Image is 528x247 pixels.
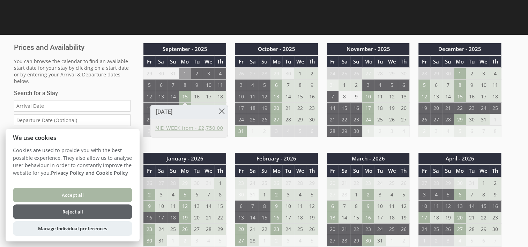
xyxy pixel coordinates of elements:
[235,43,318,55] th: October - 2025
[306,91,318,102] td: 16
[247,68,259,80] td: 27
[386,189,398,200] td: 4
[430,68,442,80] td: 29
[167,68,179,80] td: 31
[327,43,410,55] th: November - 2025
[386,79,398,91] td: 5
[362,114,374,125] td: 24
[454,102,466,114] td: 22
[454,189,466,200] td: 6
[418,43,501,55] th: December - 2025
[191,91,203,102] td: 16
[430,177,442,189] td: 28
[339,55,350,68] th: Sa
[454,114,466,125] td: 29
[350,102,362,114] td: 16
[179,102,191,114] td: 22
[235,91,247,102] td: 10
[143,91,155,102] td: 12
[362,68,374,80] td: 27
[235,189,247,200] td: 30
[214,165,226,177] th: Th
[294,102,306,114] td: 22
[466,79,478,91] td: 9
[306,68,318,80] td: 2
[490,114,501,125] td: 1
[155,68,167,80] td: 30
[350,79,362,91] td: 2
[442,55,454,68] th: Su
[247,189,259,200] td: 31
[143,125,155,137] td: 3
[51,170,128,176] a: Privacy Policy and Cookie Policy
[386,91,398,102] td: 12
[339,91,350,102] td: 8
[143,55,155,68] th: Fr
[143,189,155,200] td: 2
[179,177,191,189] td: 29
[418,165,430,177] th: Fr
[339,165,350,177] th: Sa
[478,91,490,102] td: 17
[13,221,132,236] button: Manage Individual preferences
[306,114,318,125] td: 30
[282,125,294,137] td: 4
[167,102,179,114] td: 21
[167,165,179,177] th: Su
[214,79,226,91] td: 11
[179,68,191,80] td: 1
[14,58,131,84] p: You can browse the calendar to find an available start date for your stay by clicking on a start ...
[430,165,442,177] th: Sa
[235,200,247,212] td: 6
[327,79,339,91] td: 31
[235,102,247,114] td: 17
[350,55,362,68] th: Su
[282,55,294,68] th: Tu
[374,114,386,125] td: 25
[214,68,226,80] td: 4
[466,68,478,80] td: 2
[362,165,374,177] th: Mo
[13,188,132,202] button: Accept all
[179,165,191,177] th: Mo
[282,68,294,80] td: 30
[179,91,191,102] td: 15
[294,79,306,91] td: 8
[398,55,410,68] th: Th
[306,102,318,114] td: 23
[14,43,131,52] a: Prices and Availability
[270,165,282,177] th: Mo
[490,79,501,91] td: 11
[398,125,410,137] td: 4
[339,102,350,114] td: 15
[442,102,454,114] td: 21
[191,79,203,91] td: 9
[247,55,259,68] th: Sa
[282,165,294,177] th: Tu
[155,55,167,68] th: Sa
[466,189,478,200] td: 7
[478,125,490,137] td: 7
[155,91,167,102] td: 13
[454,177,466,189] td: 30
[235,68,247,80] td: 26
[374,189,386,200] td: 3
[386,102,398,114] td: 19
[179,200,191,212] td: 12
[327,114,339,125] td: 21
[442,91,454,102] td: 14
[235,165,247,177] th: Fr
[339,68,350,80] td: 25
[478,102,490,114] td: 24
[247,165,259,177] th: Sa
[259,68,270,80] td: 28
[6,147,140,182] p: Cookies are used to provide you with the best possible experience. They also allow us to analyse ...
[203,102,215,114] td: 24
[374,125,386,137] td: 2
[270,177,282,189] td: 26
[143,43,226,55] th: September - 2025
[430,91,442,102] td: 13
[490,189,501,200] td: 9
[430,189,442,200] td: 4
[339,125,350,137] td: 29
